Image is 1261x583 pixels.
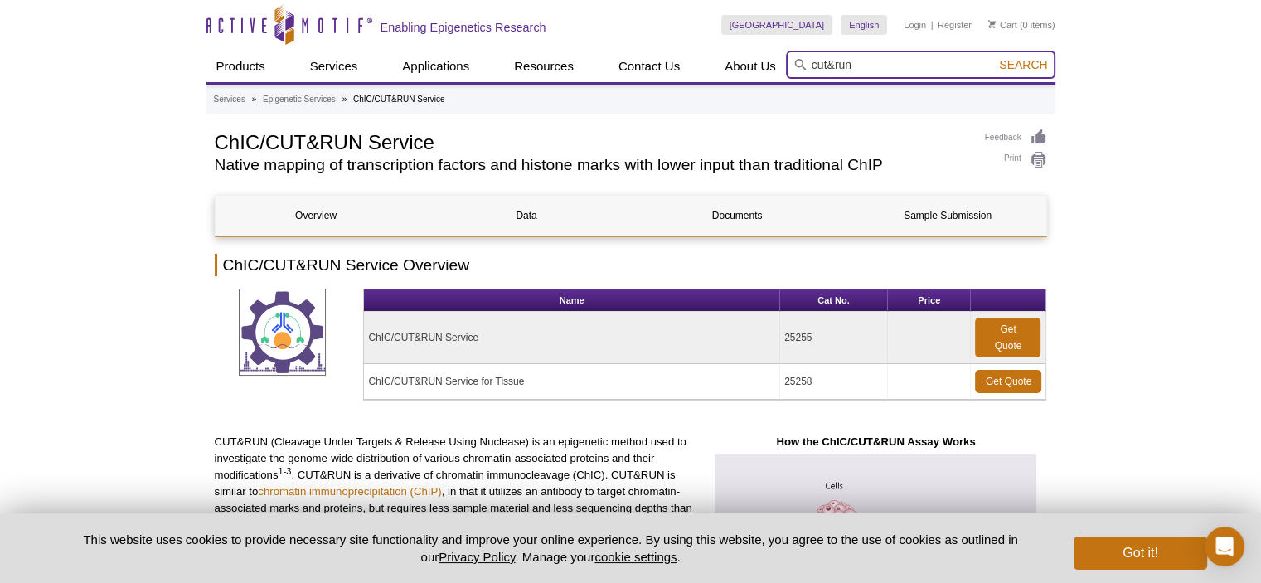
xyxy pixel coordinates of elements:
[938,19,972,31] a: Register
[214,92,245,107] a: Services
[206,51,275,82] a: Products
[252,95,257,104] li: »
[721,15,833,35] a: [GEOGRAPHIC_DATA]
[215,434,693,533] p: CUT&RUN (Cleavage Under Targets & Release Using Nuclease) is an epigenetic method used to investi...
[847,196,1049,236] a: Sample Submission
[1074,537,1206,570] button: Got it!
[353,95,445,104] li: ChIC/CUT&RUN Service
[985,151,1047,169] a: Print
[392,51,479,82] a: Applications
[780,312,888,364] td: 25255
[985,129,1047,147] a: Feedback
[780,364,888,400] td: 25258
[999,58,1047,71] span: Search
[504,51,584,82] a: Resources
[364,289,780,312] th: Name
[1205,527,1244,566] div: Open Intercom Messenger
[988,20,996,28] img: Your Cart
[439,550,515,564] a: Privacy Policy
[931,15,934,35] li: |
[215,158,968,172] h2: Native mapping of transcription factors and histone marks with lower input than traditional ChIP
[216,196,417,236] a: Overview
[994,57,1052,72] button: Search
[609,51,690,82] a: Contact Us
[888,289,972,312] th: Price
[215,254,1047,276] h2: ChIC/CUT&RUN Service Overview
[780,289,888,312] th: Cat No.
[975,318,1040,357] a: Get Quote
[215,129,968,153] h1: ChIC/CUT&RUN Service
[364,312,780,364] td: ChIC/CUT&RUN Service
[278,466,291,476] sup: 1-3
[426,196,628,236] a: Data
[786,51,1055,79] input: Keyword, Cat. No.
[637,196,838,236] a: Documents
[342,95,347,104] li: »
[55,531,1047,566] p: This website uses cookies to provide necessary site functionality and improve your online experie...
[594,550,677,564] button: cookie settings
[776,435,975,448] strong: How the ChIC/CUT&RUN Assay Works
[381,20,546,35] h2: Enabling Epigenetics Research
[988,19,1017,31] a: Cart
[258,485,441,498] a: chromatin immunoprecipitation (ChIP)
[300,51,368,82] a: Services
[988,15,1055,35] li: (0 items)
[364,364,780,400] td: ChIC/CUT&RUN Service for Tissue
[841,15,887,35] a: English
[904,19,926,31] a: Login
[715,51,786,82] a: About Us
[975,370,1041,393] a: Get Quote
[239,289,326,376] img: ChIC/CUT&RUN Service
[263,92,336,107] a: Epigenetic Services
